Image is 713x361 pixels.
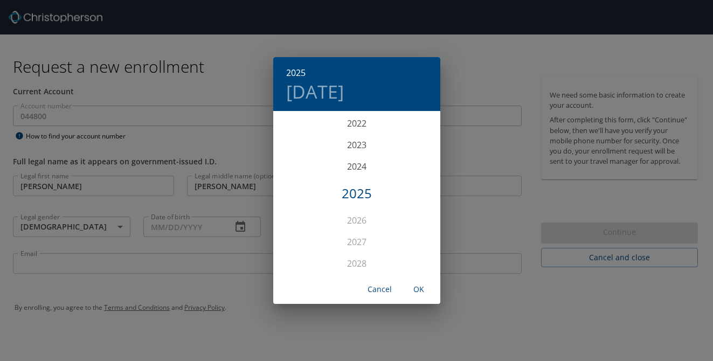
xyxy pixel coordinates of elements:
span: OK [406,283,432,296]
div: 2025 [273,183,440,204]
button: OK [402,280,436,300]
button: 2025 [286,65,306,80]
div: 2022 [273,113,440,134]
button: [DATE] [286,80,344,103]
button: Cancel [363,280,397,300]
span: Cancel [367,283,393,296]
div: 2023 [273,134,440,156]
div: 2024 [273,156,440,177]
